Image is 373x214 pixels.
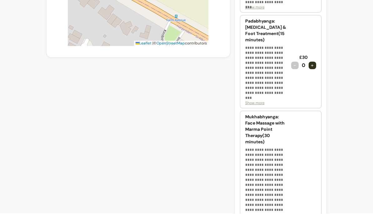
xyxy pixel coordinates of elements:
p: Padabhyanga: [MEDICAL_DATA] & Foot Treatment (15 minutes) [245,18,286,43]
div: © contributors [134,41,208,46]
span: Show more [245,5,265,10]
span: Show more [245,101,265,106]
p: Mukhabhyanga: Face Massage with Marma Point Therapy (30 minutes) [245,114,286,145]
p: £30 [299,54,308,61]
div: - [291,62,299,69]
span: 0 [301,62,306,69]
a: OpenStreetMap [157,41,185,46]
div: + [309,62,316,69]
a: Leaflet [136,41,152,46]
